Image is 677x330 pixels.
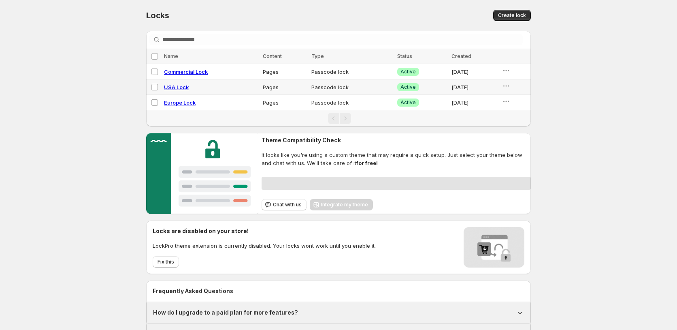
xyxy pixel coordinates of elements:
h2: Locks are disabled on your store! [153,227,376,235]
span: Locks [146,11,169,20]
td: Passcode lock [309,79,395,95]
span: Chat with us [273,201,302,208]
span: Active [400,69,416,75]
span: Active [400,99,416,106]
img: Customer support [146,133,258,214]
span: It looks like you're using a custom theme that may require a quick setup. Just select your theme ... [262,151,531,167]
strong: for free! [356,160,378,166]
span: Type [311,53,324,59]
span: Fix this [158,259,174,265]
a: Commercial Lock [164,69,208,75]
span: Status [397,53,412,59]
span: Content [263,53,282,59]
a: USA Lock [164,84,189,90]
button: Create lock [493,10,531,21]
button: Fix this [153,256,179,268]
img: Locks disabled [464,227,524,268]
h2: Frequently Asked Questions [153,287,524,295]
span: Created [451,53,471,59]
td: Pages [260,95,309,110]
td: [DATE] [449,95,499,110]
td: Pages [260,79,309,95]
td: Pages [260,64,309,79]
td: [DATE] [449,64,499,79]
nav: Pagination [146,110,531,126]
td: [DATE] [449,79,499,95]
td: Passcode lock [309,64,395,79]
a: Europe Lock [164,99,196,106]
h1: How do I upgrade to a paid plan for more features? [153,309,298,317]
h2: Theme Compatibility Check [262,136,531,144]
button: Chat with us [262,199,307,210]
span: Create lock [498,12,526,19]
span: Name [164,53,178,59]
span: Active [400,84,416,90]
p: LockPro theme extension is currently disabled. Your locks wont work until you enable it. [153,242,376,250]
td: Passcode lock [309,95,395,110]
